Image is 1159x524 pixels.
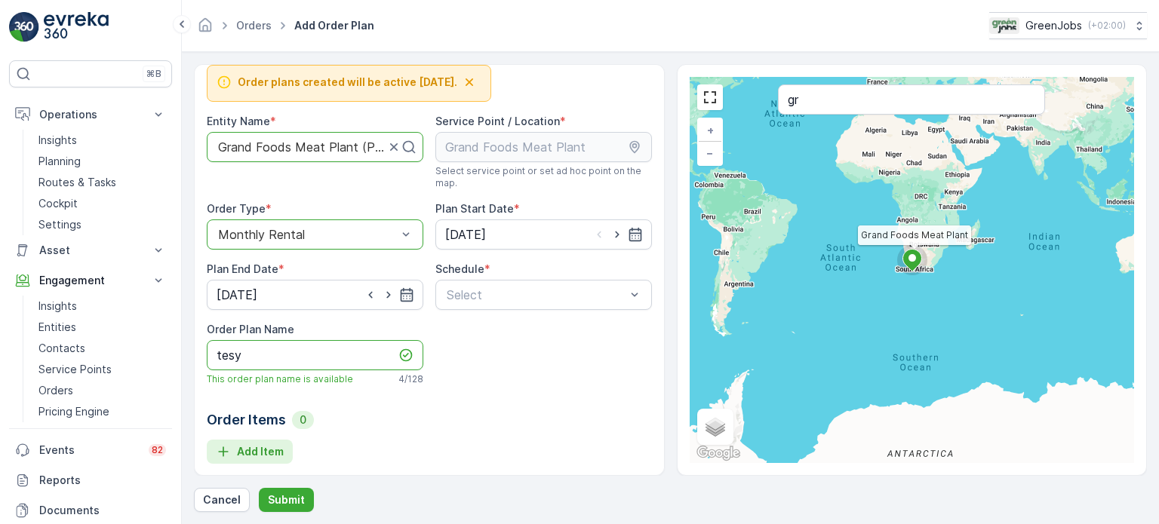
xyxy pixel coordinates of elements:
a: Open this area in Google Maps (opens a new window) [693,443,743,463]
a: Orders [32,380,172,401]
a: Homepage [197,23,214,35]
span: − [706,146,714,159]
img: logo_light-DOdMpM7g.png [44,12,109,42]
span: Select service point or set ad hoc point on the map. [435,165,652,189]
input: Grand Foods Meat Plant [435,132,652,162]
a: Zoom Out [699,142,721,164]
a: Cockpit [32,193,172,214]
a: View Fullscreen [699,86,721,109]
input: dd/mm/yyyy [207,280,423,310]
p: Add Item [237,444,284,459]
p: Planning [38,154,81,169]
a: Events82 [9,435,172,465]
button: Cancel [194,488,250,512]
button: Asset [9,235,172,265]
input: dd/mm/yyyy [435,219,652,250]
p: Insights [38,299,77,314]
a: Settings [32,214,172,235]
p: Cancel [203,492,241,507]
p: Asset [39,243,142,258]
a: Entities [32,317,172,338]
p: ⌘B [146,68,161,80]
p: 82 [152,444,163,456]
label: Order Plan Name [207,323,294,336]
span: Add Order Plan [291,18,377,33]
label: Order Type [207,202,266,215]
p: ( +02:00 ) [1088,20,1126,32]
a: Layers [699,410,732,443]
p: Service Points [38,362,112,377]
p: 4 / 128 [398,373,423,385]
a: Planning [32,151,172,172]
p: Events [39,443,140,458]
p: Orders [38,383,73,398]
a: Routes & Tasks [32,172,172,193]
p: Entities [38,320,76,335]
button: GreenJobs(+02:00) [989,12,1147,39]
p: Cockpit [38,196,78,211]
button: Engagement [9,265,172,296]
label: Schedule [435,262,484,275]
p: Settings [38,217,81,232]
p: Engagement [39,273,142,288]
a: Insights [32,296,172,317]
span: This order plan name is available [207,373,353,385]
p: Routes & Tasks [38,175,116,190]
p: Contacts [38,341,85,356]
a: Orders [236,19,272,32]
p: 0 [298,412,308,427]
p: Insights [38,133,77,148]
label: Plan Start Date [435,202,514,215]
a: Pricing Engine [32,401,172,422]
p: Reports [39,473,166,488]
img: logo [9,12,39,42]
a: Zoom In [699,119,721,142]
label: Service Point / Location [435,115,560,127]
img: Google [693,443,743,463]
p: Order Items [207,409,286,431]
label: Entity Name [207,115,270,127]
a: Service Points [32,359,172,380]
p: Pricing Engine [38,404,109,419]
p: GreenJobs [1025,18,1082,33]
button: Add Item [207,440,293,464]
a: Contacts [32,338,172,359]
button: Submit [259,488,314,512]
a: Reports [9,465,172,495]
p: Submit [268,492,305,507]
p: Documents [39,503,166,518]
img: Green_Jobs_Logo.png [989,17,1019,34]
label: Plan End Date [207,262,278,275]
span: Order plans created will be active [DATE]. [238,75,457,90]
p: Operations [39,107,142,122]
p: Select [447,286,626,304]
input: Search address or service points [778,84,1045,115]
button: Operations [9,100,172,130]
span: + [707,124,714,136]
a: Insights [32,130,172,151]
